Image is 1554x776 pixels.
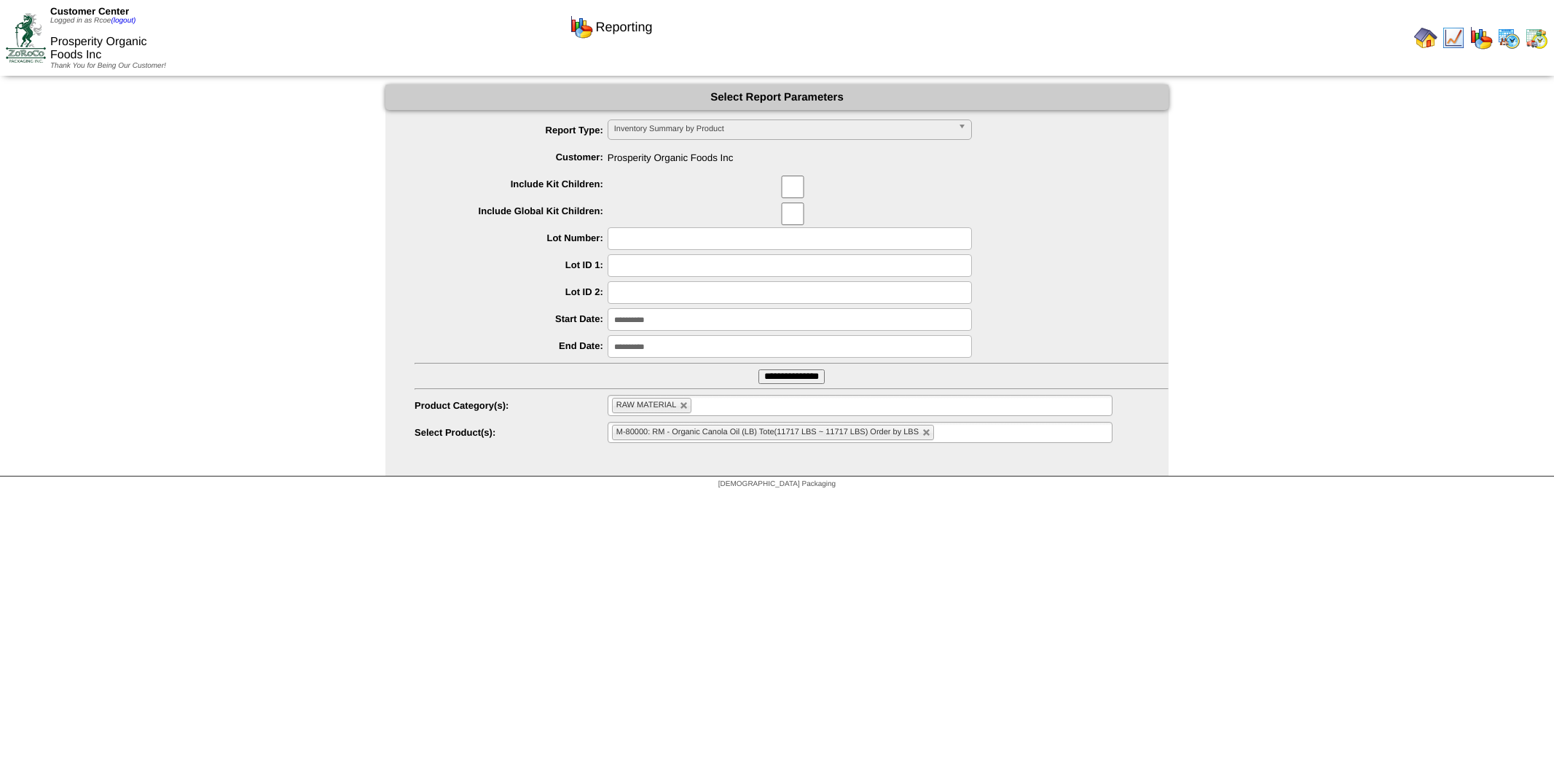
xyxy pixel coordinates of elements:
label: Customer: [415,152,608,162]
label: Product Category(s): [415,400,608,411]
label: Report Type: [415,125,608,136]
img: calendarprod.gif [1497,26,1520,50]
span: Thank You for Being Our Customer! [50,62,166,70]
span: Customer Center [50,6,129,17]
span: Prosperity Organic Foods Inc [50,36,147,61]
label: Lot ID 2: [415,286,608,297]
div: Select Report Parameters [385,85,1169,110]
span: [DEMOGRAPHIC_DATA] Packaging [718,480,836,488]
img: graph.gif [570,15,593,39]
span: M-80000: RM - Organic Canola Oil (LB) Tote(11717 LBS ~ 11717 LBS) Order by LBS [616,428,919,436]
img: ZoRoCo_Logo(Green%26Foil)%20jpg.webp [6,13,46,62]
img: graph.gif [1469,26,1493,50]
a: (logout) [111,17,136,25]
span: Prosperity Organic Foods Inc [415,146,1169,163]
span: RAW MATERIAL [616,401,677,409]
span: Reporting [595,20,652,35]
span: Logged in as Rcoe [50,17,136,25]
img: home.gif [1414,26,1437,50]
label: Lot ID 1: [415,259,608,270]
img: line_graph.gif [1442,26,1465,50]
img: calendarinout.gif [1525,26,1548,50]
label: Include Kit Children: [415,179,608,189]
label: Include Global Kit Children: [415,205,608,216]
span: Inventory Summary by Product [614,120,952,138]
label: Lot Number: [415,232,608,243]
label: Start Date: [415,313,608,324]
label: Select Product(s): [415,427,608,438]
label: End Date: [415,340,608,351]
